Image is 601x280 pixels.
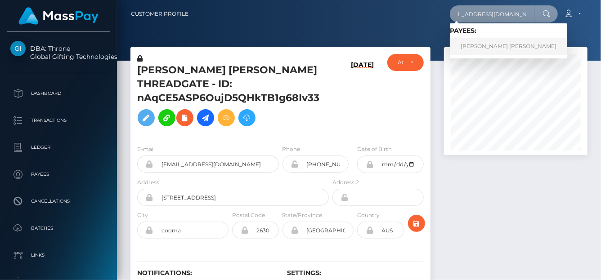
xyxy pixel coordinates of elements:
[351,61,374,134] h6: [DATE]
[450,27,567,35] h6: Payees:
[283,211,323,219] label: State/Province
[283,145,300,153] label: Phone
[10,141,107,154] p: Ledger
[7,136,110,159] a: Ledger
[10,222,107,235] p: Batches
[10,114,107,127] p: Transactions
[10,168,107,181] p: Payees
[450,38,567,55] a: [PERSON_NAME] [PERSON_NAME]
[7,190,110,213] a: Cancellations
[7,44,110,61] span: DBA: Throne Global Gifting Technologies Inc
[7,244,110,267] a: Links
[131,4,188,23] a: Customer Profile
[450,5,534,22] input: Search...
[7,163,110,186] a: Payees
[137,145,155,153] label: E-mail
[357,211,380,219] label: Country
[137,211,148,219] label: City
[357,145,392,153] label: Date of Birth
[137,269,274,277] h6: Notifications:
[398,59,403,66] div: ACTIVE
[197,109,214,126] a: Initiate Payout
[10,41,26,56] img: Global Gifting Technologies Inc
[137,178,159,187] label: Address
[10,249,107,262] p: Links
[7,217,110,240] a: Batches
[10,195,107,208] p: Cancellations
[332,178,359,187] label: Address 2
[18,7,99,25] img: MassPay Logo
[10,87,107,100] p: Dashboard
[387,54,424,71] button: ACTIVE
[137,63,324,131] h5: [PERSON_NAME] [PERSON_NAME] THREADGATE - ID: nAqCE5ASP6OujD5QHkTB1g68Iv33
[7,109,110,132] a: Transactions
[7,82,110,105] a: Dashboard
[232,211,265,219] label: Postal Code
[287,269,424,277] h6: Settings:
